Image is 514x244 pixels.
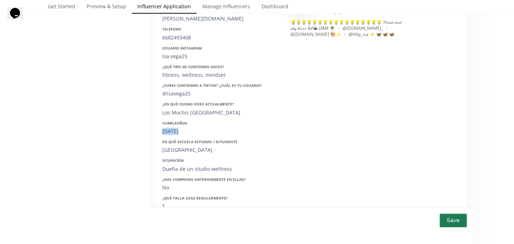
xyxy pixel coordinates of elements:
strong: ¿Has comprado anteriormente en ellaz? [162,177,246,182]
strong: En qué escuela estudias / estudiaste [162,139,237,144]
strong: Usuario Instagram [162,46,202,51]
div: Fitness, wellness, mindset [162,71,280,79]
strong: Cumpleaños [162,121,187,126]
div: [DATE] [162,128,280,135]
strong: Teléfono [162,27,181,32]
strong: ¿Qué tipo de contenido haces? [162,64,224,69]
button: Save [439,213,467,228]
div: [GEOGRAPHIC_DATA] [162,146,280,154]
div: Dueña de un studio wellness [162,165,280,173]
div: @isavega25 [162,90,280,97]
div: [PERSON_NAME][EMAIL_ADDRESS][PERSON_NAME][DOMAIN_NAME] [162,8,280,22]
div: No [162,184,280,191]
strong: ¿Qué talla usas regularmente? [162,196,228,201]
iframe: chat widget [7,7,30,29]
div: 💡💡💡💡💡💡💡💡💡💡💡💡💡💡💡💡💡 ℳ𝓊𝓈𝒾𝒸 𝒶𝓃𝒹 𝓈𝓀𝓎 𝓁𝑜𝓋𝑒𝓇 🎶🌥 LMM 🌴 ▫️ @[DOMAIN_NAME]_ ▫️ @[DOMAIN_NAME] 🎨✨ ▫️ @fitby_... [290,19,408,37]
div: 6682493408 [162,34,280,41]
strong: ¿Subes contenido a Tiktok? ¿Cuál es tu usuario? [162,83,262,88]
div: S [162,203,280,210]
div: Isa.vega25 [162,53,280,60]
strong: Ocupación [162,158,184,163]
div: Los Mochis [GEOGRAPHIC_DATA] [162,109,280,116]
strong: ¿En qué ciudad vives actualmente? [162,102,234,107]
